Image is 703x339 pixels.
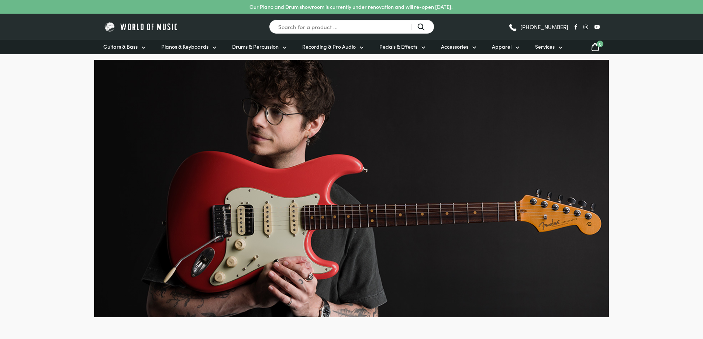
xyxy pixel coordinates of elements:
[596,258,703,339] iframe: Chat with our support team
[269,20,434,34] input: Search for a product ...
[249,3,452,11] p: Our Piano and Drum showroom is currently under renovation and will re-open [DATE].
[302,43,356,51] span: Recording & Pro Audio
[492,43,511,51] span: Apparel
[103,43,138,51] span: Guitars & Bass
[508,21,568,32] a: [PHONE_NUMBER]
[441,43,468,51] span: Accessories
[379,43,417,51] span: Pedals & Effects
[161,43,209,51] span: Pianos & Keyboards
[94,60,609,317] img: Fender-Ultraluxe-Hero
[232,43,279,51] span: Drums & Percussion
[597,41,603,47] span: 0
[520,24,568,30] span: [PHONE_NUMBER]
[535,43,555,51] span: Services
[103,21,179,32] img: World of Music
